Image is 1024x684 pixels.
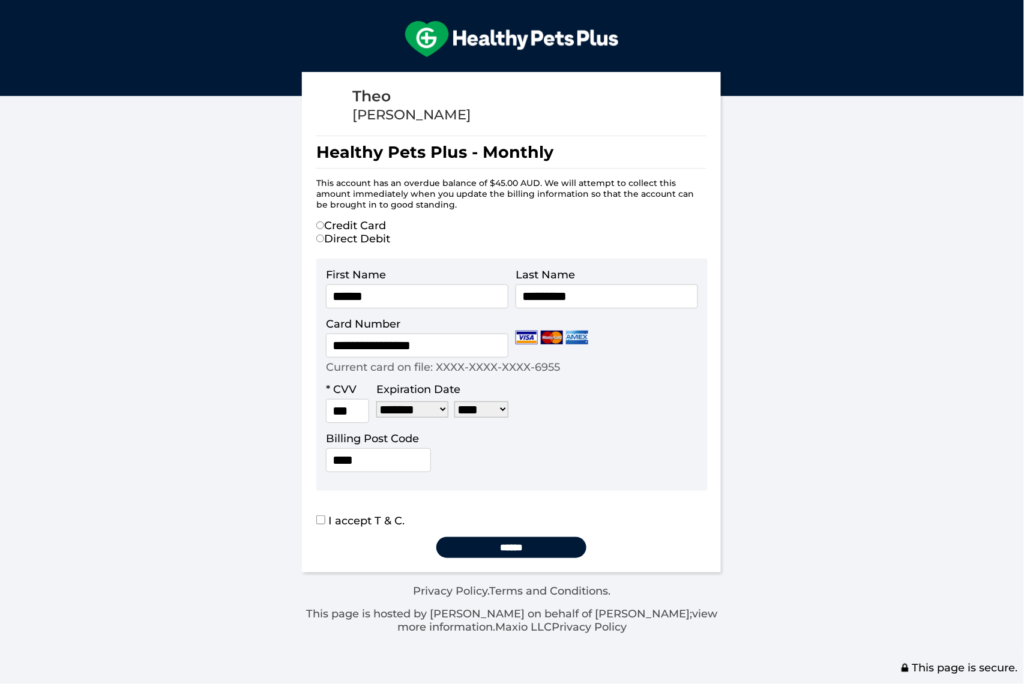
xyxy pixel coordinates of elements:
[566,331,588,344] img: Amex
[552,620,627,634] a: Privacy Policy
[316,515,325,524] input: I accept T & C.
[326,361,560,374] p: Current card on file: XXXX-XXXX-XXXX-6955
[490,584,609,598] a: Terms and Conditions
[326,317,400,331] label: Card Number
[326,432,419,445] label: Billing Post Code
[316,232,390,245] label: Direct Debit
[302,584,722,634] div: . .
[326,268,386,281] label: First Name
[326,383,357,396] label: * CVV
[316,178,706,210] p: This account has an overdue balance of $45.00 AUD. We will attempt to collect this amount immedia...
[414,584,488,598] a: Privacy Policy
[352,86,471,106] div: Theo
[302,607,722,634] p: This page is hosted by [PERSON_NAME] on behalf of [PERSON_NAME]; Maxio LLC
[316,235,324,242] input: Direct Debit
[376,383,460,396] label: Expiration Date
[352,106,471,124] div: [PERSON_NAME]
[541,331,563,344] img: Mastercard
[516,331,538,344] img: Visa
[316,219,386,232] label: Credit Card
[900,661,1018,674] span: This page is secure.
[316,136,706,169] h1: Healthy Pets Plus - Monthly
[516,268,575,281] label: Last Name
[397,607,718,634] a: view more information.
[316,514,405,527] label: I accept T & C.
[316,221,324,229] input: Credit Card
